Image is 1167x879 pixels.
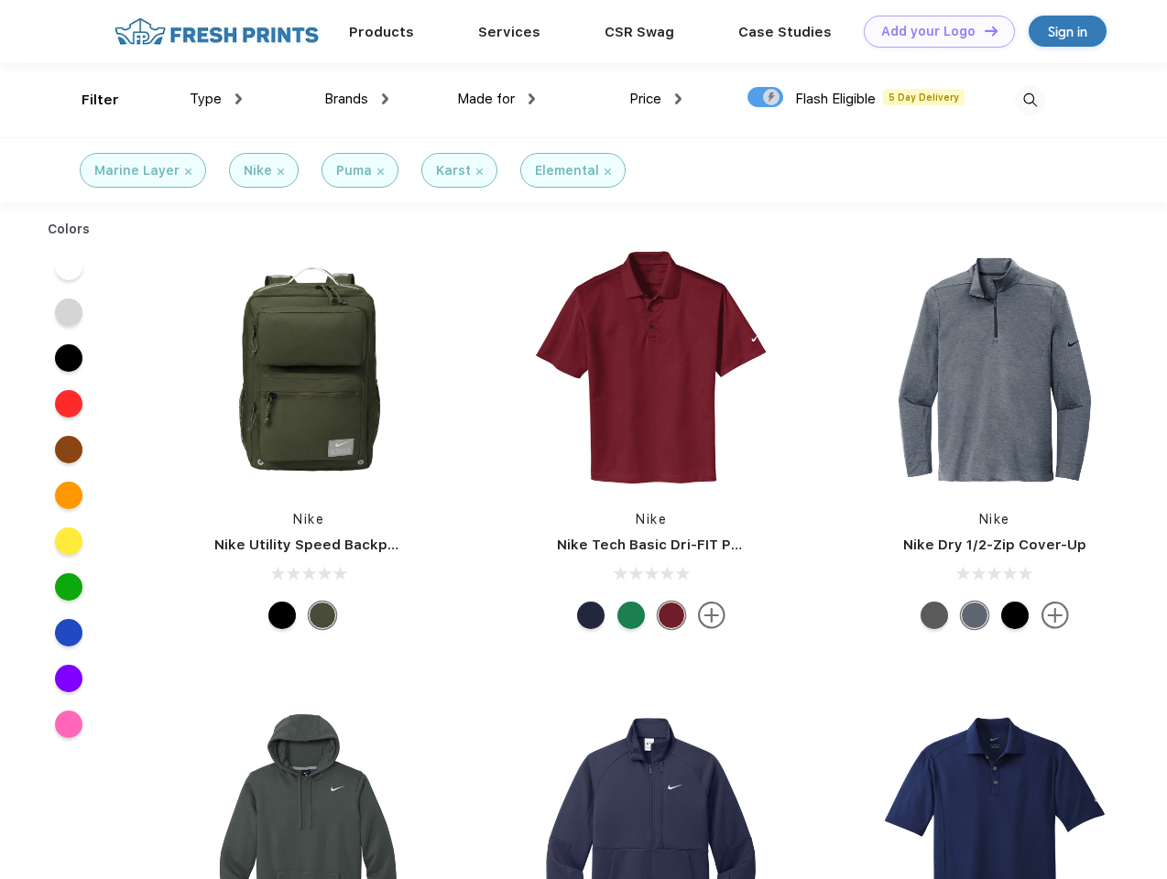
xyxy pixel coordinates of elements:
[636,512,667,526] a: Nike
[457,91,515,107] span: Made for
[903,537,1086,553] a: Nike Dry 1/2-Zip Cover-Up
[1015,85,1045,115] img: desktop_search.svg
[293,512,324,526] a: Nike
[557,537,753,553] a: Nike Tech Basic Dri-FIT Polo
[478,24,540,40] a: Services
[577,602,605,629] div: Midnight Navy
[185,168,191,175] img: filter_cancel.svg
[675,93,682,104] img: dropdown.png
[187,248,431,492] img: func=resize&h=266
[921,602,948,629] div: Black Heather
[961,602,988,629] div: Navy Heather
[214,537,412,553] a: Nike Utility Speed Backpack
[309,602,336,629] div: Cargo Khaki
[476,168,483,175] img: filter_cancel.svg
[324,91,368,107] span: Brands
[382,93,388,104] img: dropdown.png
[617,602,645,629] div: Luck Green
[1001,602,1029,629] div: Black
[535,161,599,180] div: Elemental
[629,91,661,107] span: Price
[349,24,414,40] a: Products
[881,24,976,39] div: Add your Logo
[94,161,180,180] div: Marine Layer
[1029,16,1107,47] a: Sign in
[605,168,611,175] img: filter_cancel.svg
[979,512,1010,526] a: Nike
[82,90,119,111] div: Filter
[529,93,535,104] img: dropdown.png
[244,161,272,180] div: Nike
[336,161,372,180] div: Puma
[1048,21,1087,42] div: Sign in
[698,602,725,629] img: more.svg
[873,248,1117,492] img: func=resize&h=266
[377,168,384,175] img: filter_cancel.svg
[109,16,324,48] img: fo%20logo%202.webp
[658,602,685,629] div: Team Red
[529,248,773,492] img: func=resize&h=266
[985,26,998,36] img: DT
[278,168,284,175] img: filter_cancel.svg
[235,93,242,104] img: dropdown.png
[34,220,104,239] div: Colors
[795,91,876,107] span: Flash Eligible
[268,602,296,629] div: Black
[190,91,222,107] span: Type
[1042,602,1069,629] img: more.svg
[883,89,965,105] span: 5 Day Delivery
[605,24,674,40] a: CSR Swag
[436,161,471,180] div: Karst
